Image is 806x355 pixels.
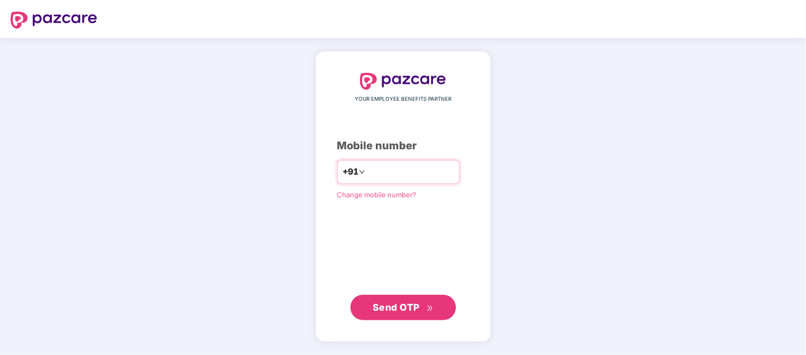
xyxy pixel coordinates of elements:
[350,295,456,320] button: Send OTPdouble-right
[337,190,417,199] a: Change mobile number?
[360,73,447,90] img: logo
[373,302,420,313] span: Send OTP
[355,95,451,103] span: YOUR EMPLOYEE BENEFITS PARTNER
[426,305,433,312] span: double-right
[359,169,365,175] span: down
[11,12,97,28] img: logo
[337,138,469,154] div: Mobile number
[343,165,359,178] span: +91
